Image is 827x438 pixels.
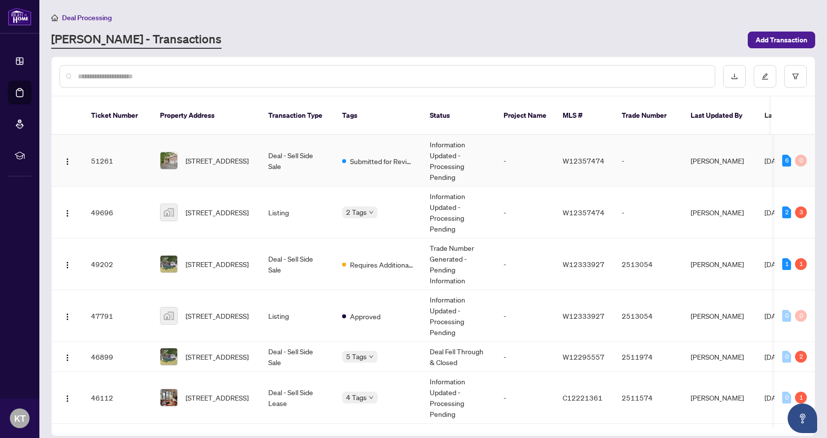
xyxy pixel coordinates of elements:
span: W12357474 [563,156,604,165]
span: C12221361 [563,393,603,402]
button: Logo [60,390,75,405]
span: 4 Tags [346,392,367,403]
td: - [496,135,555,187]
span: [DATE] [764,352,786,361]
div: 0 [795,310,807,322]
img: thumbnail-img [160,204,177,221]
td: - [496,290,555,342]
span: [DATE] [764,156,786,165]
td: - [614,135,683,187]
button: Add Transaction [748,32,815,48]
button: Logo [60,256,75,272]
button: Logo [60,153,75,168]
td: Listing [260,187,334,238]
span: KT [14,411,26,425]
span: 2 Tags [346,206,367,218]
span: edit [762,73,768,80]
span: Approved [350,311,381,322]
td: Information Updated - Processing Pending [422,135,496,187]
div: 1 [795,258,807,270]
span: [DATE] [764,260,786,269]
th: Project Name [496,97,555,135]
span: [DATE] [764,311,786,320]
img: thumbnail-img [160,307,177,324]
span: W12333927 [563,260,604,269]
img: Logo [64,354,71,362]
td: - [496,238,555,290]
td: 51261 [83,135,152,187]
span: [STREET_ADDRESS] [186,351,249,362]
th: Ticket Number [83,97,152,135]
a: [PERSON_NAME] - Transactions [51,31,222,49]
span: Deal Processing [62,13,112,22]
th: Trade Number [614,97,683,135]
span: down [369,354,374,359]
span: W12357474 [563,208,604,217]
img: thumbnail-img [160,389,177,406]
td: 47791 [83,290,152,342]
td: 49696 [83,187,152,238]
img: thumbnail-img [160,256,177,272]
td: [PERSON_NAME] [683,135,757,187]
img: Logo [64,313,71,321]
span: [STREET_ADDRESS] [186,155,249,166]
button: Logo [60,204,75,220]
span: download [731,73,738,80]
td: Trade Number Generated - Pending Information [422,238,496,290]
img: Logo [64,158,71,166]
img: Logo [64,261,71,269]
th: Tags [334,97,422,135]
div: 2 [795,351,807,363]
div: 6 [782,155,791,167]
div: 1 [782,258,791,270]
span: filter [792,73,799,80]
td: - [496,372,555,424]
span: 5 Tags [346,351,367,362]
span: down [369,210,374,215]
td: Deal - Sell Side Sale [260,135,334,187]
div: 1 [795,392,807,404]
th: MLS # [555,97,614,135]
span: [STREET_ADDRESS] [186,259,249,270]
td: Deal - Sell Side Sale [260,238,334,290]
button: Logo [60,349,75,365]
button: Open asap [788,404,817,433]
span: [DATE] [764,208,786,217]
td: Deal Fell Through & Closed [422,342,496,372]
img: Logo [64,395,71,403]
td: Information Updated - Processing Pending [422,187,496,238]
div: 0 [782,351,791,363]
td: Information Updated - Processing Pending [422,372,496,424]
div: 3 [795,206,807,218]
td: 2513054 [614,238,683,290]
img: thumbnail-img [160,348,177,365]
span: [STREET_ADDRESS] [186,207,249,218]
td: Deal - Sell Side Lease [260,372,334,424]
td: Deal - Sell Side Sale [260,342,334,372]
button: Logo [60,308,75,324]
td: 2511574 [614,372,683,424]
td: [PERSON_NAME] [683,187,757,238]
td: [PERSON_NAME] [683,238,757,290]
span: [STREET_ADDRESS] [186,392,249,403]
div: 0 [782,392,791,404]
td: [PERSON_NAME] [683,372,757,424]
th: Status [422,97,496,135]
span: home [51,14,58,21]
span: Last Modified Date [764,110,825,121]
td: [PERSON_NAME] [683,342,757,372]
th: Property Address [152,97,260,135]
span: Requires Additional Docs [350,259,414,270]
th: Last Updated By [683,97,757,135]
img: Logo [64,209,71,217]
span: [DATE] [764,393,786,402]
span: W12333927 [563,311,604,320]
td: 2511974 [614,342,683,372]
img: thumbnail-img [160,152,177,169]
td: Information Updated - Processing Pending [422,290,496,342]
td: Listing [260,290,334,342]
td: 46899 [83,342,152,372]
div: 0 [795,155,807,167]
div: 0 [782,310,791,322]
td: [PERSON_NAME] [683,290,757,342]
